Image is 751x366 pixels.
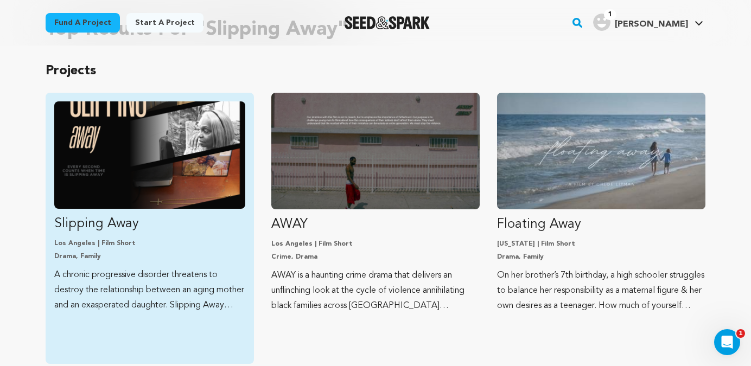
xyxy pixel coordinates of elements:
[593,14,688,31] div: Katie K.'s Profile
[345,16,430,29] img: Seed&Spark Logo Dark Mode
[271,216,480,233] p: AWAY
[271,93,480,313] a: Fund AWAY
[615,20,688,29] span: [PERSON_NAME]
[736,329,745,338] span: 1
[497,253,705,261] p: Drama, Family
[54,252,245,261] p: Drama, Family
[271,253,480,261] p: Crime, Drama
[54,267,245,313] p: A chronic progressive disorder threatens to destroy the relationship between an aging mother and ...
[54,239,245,248] p: Los Angeles | Film Short
[497,268,705,313] p: On her brother’s 7th birthday, a high schooler struggles to balance her responsibility as a mater...
[46,62,705,80] p: Projects
[126,13,203,33] a: Start a project
[497,93,705,313] a: Fund Floating Away
[54,215,245,233] p: Slipping Away
[714,329,740,355] iframe: Intercom live chat
[604,9,616,20] span: 1
[497,216,705,233] p: Floating Away
[345,16,430,29] a: Seed&Spark Homepage
[54,101,245,313] a: Fund Slipping Away
[271,240,480,248] p: Los Angeles | Film Short
[46,13,120,33] a: Fund a project
[591,11,705,31] a: Katie K.'s Profile
[593,14,610,31] img: user.png
[271,268,480,313] p: AWAY is a haunting crime drama that delivers an unflinching look at the cycle of violence annihil...
[497,240,705,248] p: [US_STATE] | Film Short
[591,11,705,34] span: Katie K.'s Profile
